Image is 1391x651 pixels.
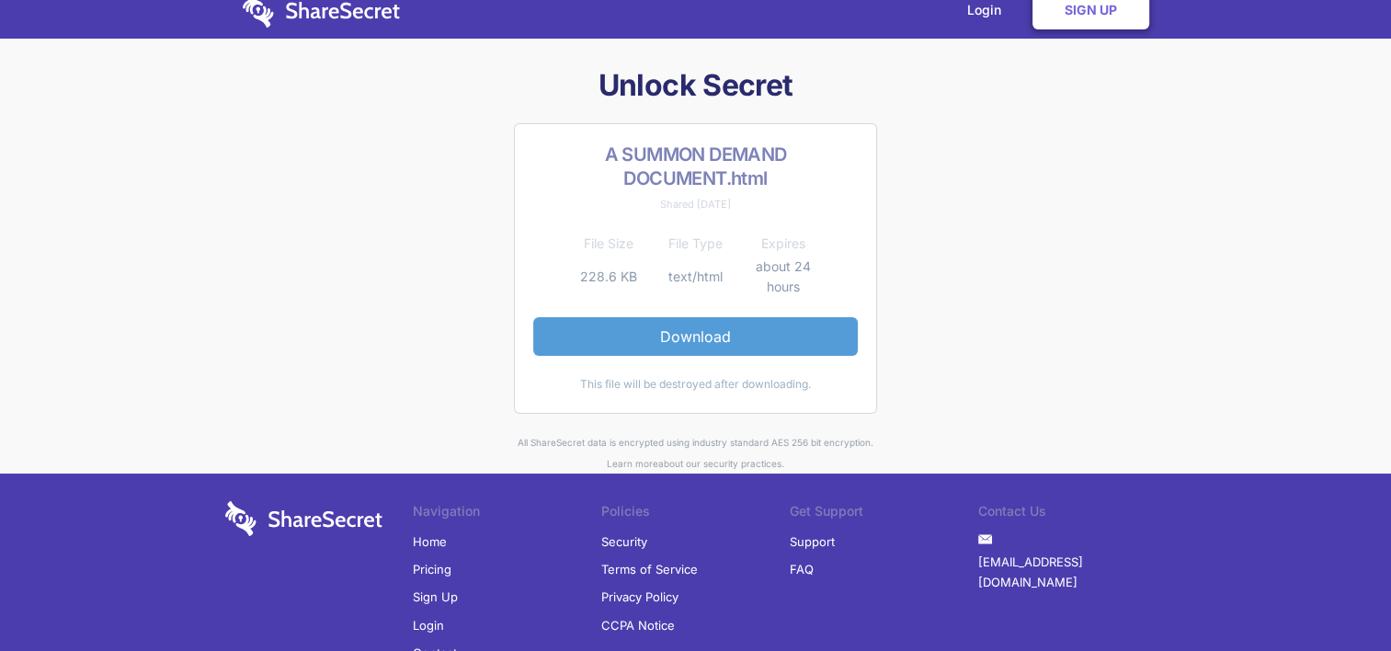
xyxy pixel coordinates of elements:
[533,317,858,356] a: Download
[564,256,652,299] td: 228.6 KB
[225,501,382,536] img: logo-wordmark-white-trans-d4663122ce5f474addd5e946df7df03e33cb6a1c49d2221995e7729f52c070b2.svg
[790,555,814,583] a: FAQ
[601,501,790,527] li: Policies
[1299,559,1369,629] iframe: Drift Widget Chat Controller
[413,528,447,555] a: Home
[601,583,678,611] a: Privacy Policy
[790,528,835,555] a: Support
[601,555,698,583] a: Terms of Service
[790,501,978,527] li: Get Support
[652,256,739,299] td: text/html
[739,233,827,255] th: Expires
[978,501,1167,527] li: Contact Us
[413,501,601,527] li: Navigation
[413,583,458,611] a: Sign Up
[739,256,827,299] td: about 24 hours
[601,611,675,639] a: CCPA Notice
[607,458,658,469] a: Learn more
[601,528,647,555] a: Security
[533,374,858,394] div: This file will be destroyed after downloading.
[218,432,1174,474] div: All ShareSecret data is encrypted using industry standard AES 256 bit encryption. about our secur...
[978,548,1167,597] a: [EMAIL_ADDRESS][DOMAIN_NAME]
[564,233,652,255] th: File Size
[413,555,451,583] a: Pricing
[413,611,444,639] a: Login
[533,194,858,214] div: Shared [DATE]
[652,233,739,255] th: File Type
[533,143,858,190] h2: A SUMMON DEMAND DOCUMENT.html
[218,66,1174,105] h1: Unlock Secret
